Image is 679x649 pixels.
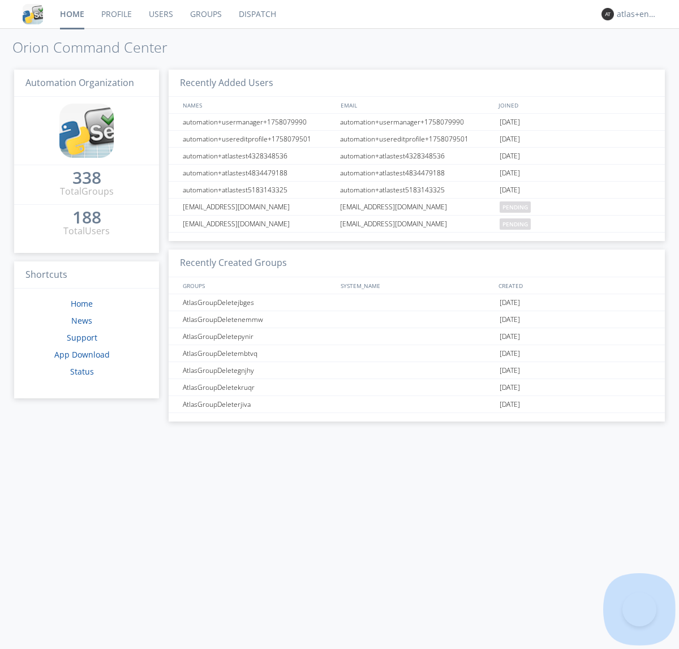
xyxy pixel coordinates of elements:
[337,182,497,198] div: automation+atlastest5183143325
[169,250,665,277] h3: Recently Created Groups
[180,396,337,412] div: AtlasGroupDeleterjiva
[63,225,110,238] div: Total Users
[23,4,43,24] img: cddb5a64eb264b2086981ab96f4c1ba7
[500,294,520,311] span: [DATE]
[169,165,665,182] a: automation+atlastest4834479188automation+atlastest4834479188[DATE]
[169,182,665,199] a: automation+atlastest5183143325automation+atlastest5183143325[DATE]
[25,76,134,89] span: Automation Organization
[180,165,337,181] div: automation+atlastest4834479188
[500,328,520,345] span: [DATE]
[71,315,92,326] a: News
[180,277,335,294] div: GROUPS
[500,131,520,148] span: [DATE]
[622,592,656,626] iframe: Toggle Customer Support
[500,182,520,199] span: [DATE]
[601,8,614,20] img: 373638.png
[72,172,101,183] div: 338
[180,131,337,147] div: automation+usereditprofile+1758079501
[180,294,337,311] div: AtlasGroupDeletejbges
[180,311,337,328] div: AtlasGroupDeletenemmw
[70,366,94,377] a: Status
[180,148,337,164] div: automation+atlastest4328348536
[169,379,665,396] a: AtlasGroupDeletekruqr[DATE]
[338,97,496,113] div: EMAIL
[180,362,337,379] div: AtlasGroupDeletegnjhy
[500,148,520,165] span: [DATE]
[169,148,665,165] a: automation+atlastest4328348536automation+atlastest4328348536[DATE]
[180,216,337,232] div: [EMAIL_ADDRESS][DOMAIN_NAME]
[617,8,659,20] div: atlas+english0001
[337,148,497,164] div: automation+atlastest4328348536
[180,379,337,396] div: AtlasGroupDeletekruqr
[337,114,497,130] div: automation+usermanager+1758079990
[169,311,665,328] a: AtlasGroupDeletenemmw[DATE]
[169,396,665,413] a: AtlasGroupDeleterjiva[DATE]
[180,199,337,215] div: [EMAIL_ADDRESS][DOMAIN_NAME]
[180,345,337,362] div: AtlasGroupDeletembtvq
[500,165,520,182] span: [DATE]
[169,114,665,131] a: automation+usermanager+1758079990automation+usermanager+1758079990[DATE]
[500,218,531,230] span: pending
[71,298,93,309] a: Home
[180,97,335,113] div: NAMES
[169,328,665,345] a: AtlasGroupDeletepynir[DATE]
[169,294,665,311] a: AtlasGroupDeletejbges[DATE]
[337,131,497,147] div: automation+usereditprofile+1758079501
[180,114,337,130] div: automation+usermanager+1758079990
[337,199,497,215] div: [EMAIL_ADDRESS][DOMAIN_NAME]
[169,362,665,379] a: AtlasGroupDeletegnjhy[DATE]
[169,131,665,148] a: automation+usereditprofile+1758079501automation+usereditprofile+1758079501[DATE]
[14,261,159,289] h3: Shortcuts
[67,332,97,343] a: Support
[500,345,520,362] span: [DATE]
[338,277,496,294] div: SYSTEM_NAME
[59,104,114,158] img: cddb5a64eb264b2086981ab96f4c1ba7
[72,212,101,223] div: 188
[500,396,520,413] span: [DATE]
[180,182,337,198] div: automation+atlastest5183143325
[496,97,654,113] div: JOINED
[180,328,337,345] div: AtlasGroupDeletepynir
[500,201,531,213] span: pending
[60,185,114,198] div: Total Groups
[500,311,520,328] span: [DATE]
[169,216,665,233] a: [EMAIL_ADDRESS][DOMAIN_NAME][EMAIL_ADDRESS][DOMAIN_NAME]pending
[169,199,665,216] a: [EMAIL_ADDRESS][DOMAIN_NAME][EMAIL_ADDRESS][DOMAIN_NAME]pending
[337,216,497,232] div: [EMAIL_ADDRESS][DOMAIN_NAME]
[500,362,520,379] span: [DATE]
[496,277,654,294] div: CREATED
[500,114,520,131] span: [DATE]
[54,349,110,360] a: App Download
[169,70,665,97] h3: Recently Added Users
[169,345,665,362] a: AtlasGroupDeletembtvq[DATE]
[500,379,520,396] span: [DATE]
[72,212,101,225] a: 188
[72,172,101,185] a: 338
[337,165,497,181] div: automation+atlastest4834479188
